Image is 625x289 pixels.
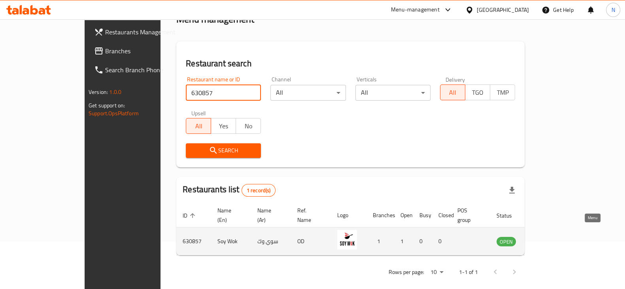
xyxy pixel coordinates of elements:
span: TMP [493,87,512,98]
span: Status [497,211,522,220]
a: Search Branch Phone [88,60,189,79]
h2: Restaurants list [183,184,276,197]
a: Branches [88,41,189,60]
span: All [189,120,208,132]
th: Logo [331,203,366,227]
p: 1-1 of 1 [459,267,478,277]
span: 1.0.0 [109,87,121,97]
div: All [355,85,431,101]
span: POS group [457,206,481,225]
a: Support.OpsPlatform [89,108,139,118]
h2: Restaurant search [186,58,515,69]
span: Version: [89,87,108,97]
td: 0 [413,227,432,255]
button: All [186,118,211,134]
label: Delivery [446,77,465,82]
img: Soy Wok [337,230,357,250]
span: No [239,120,258,132]
div: All [270,85,346,101]
span: 1 record(s) [242,187,276,194]
label: Upsell [191,110,206,116]
th: Busy [413,203,432,227]
button: Search [186,143,261,158]
td: سوي وك [251,227,291,255]
span: TGO [468,87,487,98]
span: Branches [105,46,183,56]
span: Name (Ar) [257,206,281,225]
button: All [440,84,465,100]
td: 1 [394,227,413,255]
td: OD [291,227,331,255]
div: Total records count [242,184,276,197]
button: TMP [490,84,515,100]
a: Restaurants Management [88,23,189,41]
div: Rows per page: [427,266,446,278]
button: Yes [211,118,236,134]
button: TGO [465,84,490,100]
button: No [236,118,261,134]
span: ID [183,211,198,220]
div: Export file [502,181,521,200]
div: [GEOGRAPHIC_DATA] [477,6,529,14]
span: Search [192,146,255,156]
span: Search Branch Phone [105,65,183,75]
span: Yes [214,120,233,132]
span: OPEN [497,237,516,246]
span: N [611,6,615,14]
span: Restaurants Management [105,27,183,37]
th: Open [394,203,413,227]
td: 1 [366,227,394,255]
span: Name (En) [217,206,242,225]
h2: Menu management [176,13,254,26]
div: Menu-management [391,5,440,15]
p: Rows per page: [389,267,424,277]
span: Ref. Name [297,206,321,225]
th: Branches [366,203,394,227]
span: Get support on: [89,100,125,111]
td: 630857 [176,227,211,255]
span: All [444,87,462,98]
th: Closed [432,203,451,227]
table: enhanced table [176,203,559,255]
td: 0 [432,227,451,255]
input: Search for restaurant name or ID.. [186,85,261,101]
td: Soy Wok [211,227,251,255]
